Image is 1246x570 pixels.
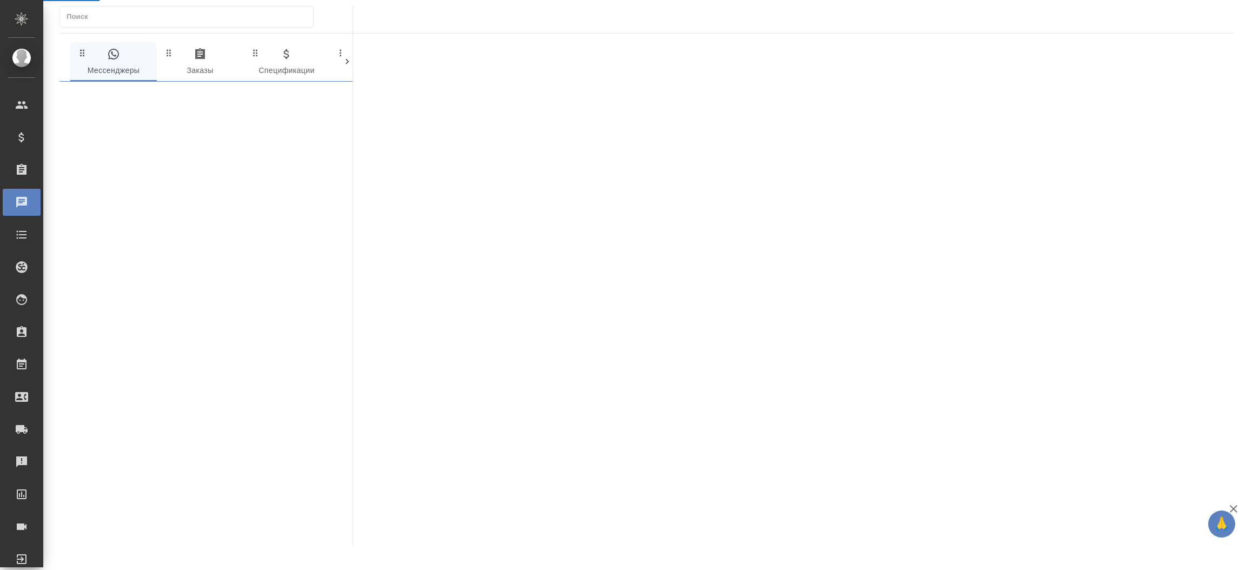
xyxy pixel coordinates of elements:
svg: Зажми и перетащи, чтобы поменять порядок вкладок [250,48,261,58]
span: Клиенты [336,48,410,77]
svg: Зажми и перетащи, чтобы поменять порядок вкладок [337,48,347,58]
input: Поиск [67,9,313,24]
span: Мессенджеры [77,48,150,77]
span: Спецификации [250,48,323,77]
svg: Зажми и перетащи, чтобы поменять порядок вкладок [77,48,88,58]
svg: Зажми и перетащи, чтобы поменять порядок вкладок [164,48,174,58]
button: 🙏 [1208,511,1235,538]
span: 🙏 [1212,513,1231,535]
span: Заказы [163,48,237,77]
